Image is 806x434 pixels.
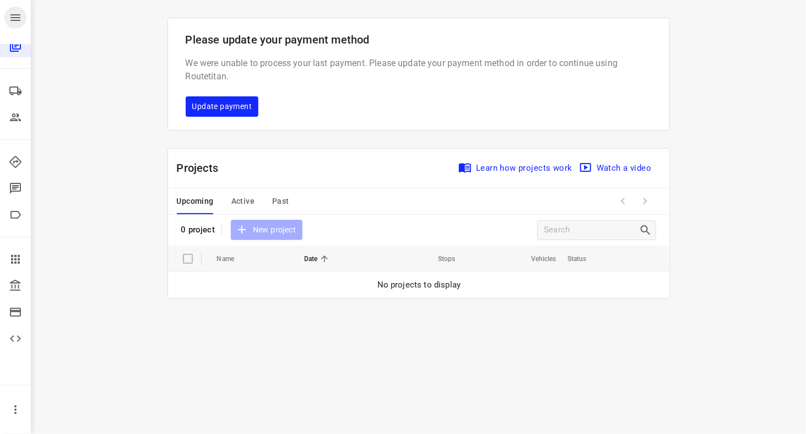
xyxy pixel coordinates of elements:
p: Please update your payment method [186,31,652,48]
span: Upcoming [177,194,214,208]
span: Name [217,252,249,265]
p: 0 project [181,225,215,235]
div: Search [639,224,656,237]
span: Active [231,194,255,208]
span: Vehicles [517,252,556,265]
span: Next Page [634,190,656,212]
span: Past [272,194,289,208]
span: Date [304,252,332,265]
span: Status [567,252,601,265]
p: Projects [177,160,228,176]
span: Previous Page [612,190,634,212]
button: Update payment [186,96,259,117]
span: Update payment [192,100,252,113]
p: We were unable to process your last payment. Please update your payment method in order to contin... [186,57,652,83]
input: Search projects [544,221,639,238]
span: Stops [424,252,456,265]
